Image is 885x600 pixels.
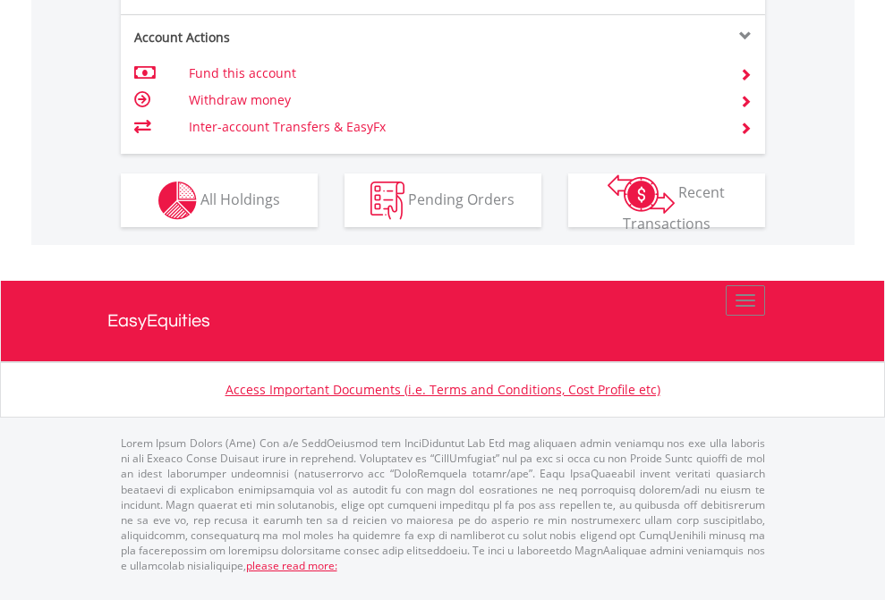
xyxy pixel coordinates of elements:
[189,114,718,140] td: Inter-account Transfers & EasyFx
[246,558,337,573] a: please read more:
[608,174,675,214] img: transactions-zar-wht.png
[568,173,765,227] button: Recent Transactions
[408,189,515,208] span: Pending Orders
[158,182,197,220] img: holdings-wht.png
[370,182,404,220] img: pending_instructions-wht.png
[200,189,280,208] span: All Holdings
[121,29,443,46] div: Account Actions
[226,381,660,398] a: Access Important Documents (i.e. Terms and Conditions, Cost Profile etc)
[121,435,765,573] p: Lorem Ipsum Dolors (Ame) Con a/e SeddOeiusmod tem InciDiduntut Lab Etd mag aliquaen admin veniamq...
[345,173,541,227] button: Pending Orders
[107,281,779,361] a: EasyEquities
[121,173,318,227] button: All Holdings
[189,60,718,87] td: Fund this account
[189,87,718,114] td: Withdraw money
